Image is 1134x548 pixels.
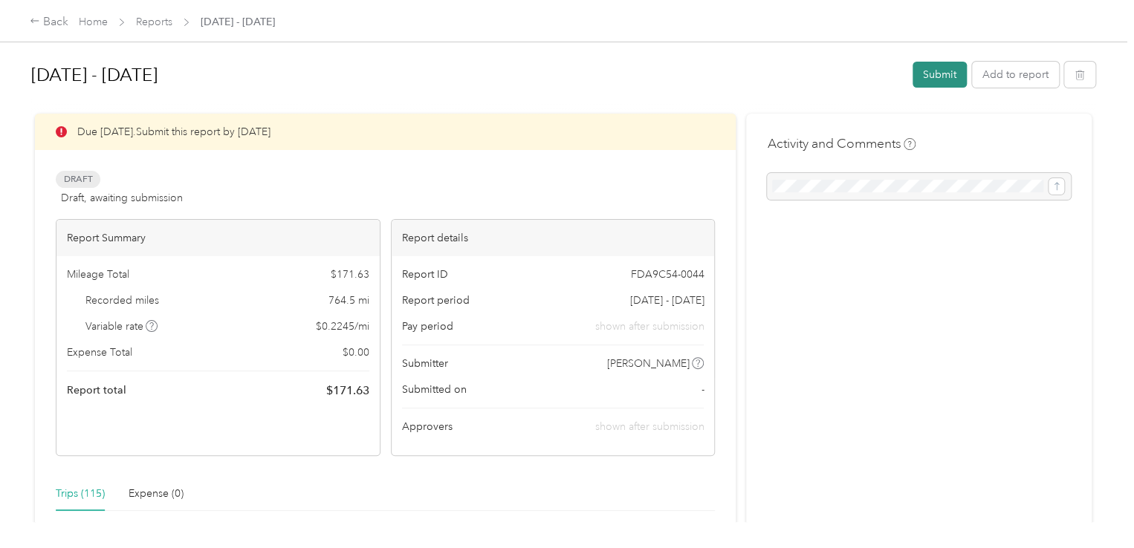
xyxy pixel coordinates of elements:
span: Variable rate [85,319,158,334]
span: Pay period [402,319,453,334]
span: Report total [67,382,126,398]
span: Submitter [402,356,448,371]
span: shown after submission [594,420,704,433]
div: Report details [392,220,715,256]
span: [DATE] - [DATE] [201,14,275,30]
span: FDA9C54-0044 [630,267,704,282]
span: Mileage Total [67,267,129,282]
span: - [701,382,704,397]
span: Report period [402,293,470,308]
span: 764.5 mi [328,293,369,308]
span: Report ID [402,267,448,282]
div: Trips (115) [56,486,105,502]
a: Home [79,16,108,28]
div: Expense (0) [129,486,184,502]
a: Reports [136,16,172,28]
span: $ 0.2245 / mi [316,319,369,334]
button: Submit [913,62,967,88]
span: shown after submission [594,319,704,334]
span: Expense Total [67,345,132,360]
button: Add to report [972,62,1059,88]
h4: Activity and Comments [767,134,916,153]
span: Draft, awaiting submission [61,190,183,206]
span: Submitted on [402,382,467,397]
div: Due [DATE]. Submit this report by [DATE] [35,114,736,150]
span: $ 171.63 [331,267,369,282]
span: $ 0.00 [343,345,369,360]
div: Report Summary [56,220,380,256]
span: Draft [56,171,100,188]
span: $ 171.63 [326,382,369,399]
span: Approvers [402,419,453,434]
iframe: Everlance-gr Chat Button Frame [1051,465,1134,548]
div: Back [30,13,68,31]
h1: Sep 1 - 30, 2025 [31,57,902,93]
span: [PERSON_NAME] [607,356,690,371]
span: [DATE] - [DATE] [629,293,704,308]
span: Recorded miles [85,293,159,308]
